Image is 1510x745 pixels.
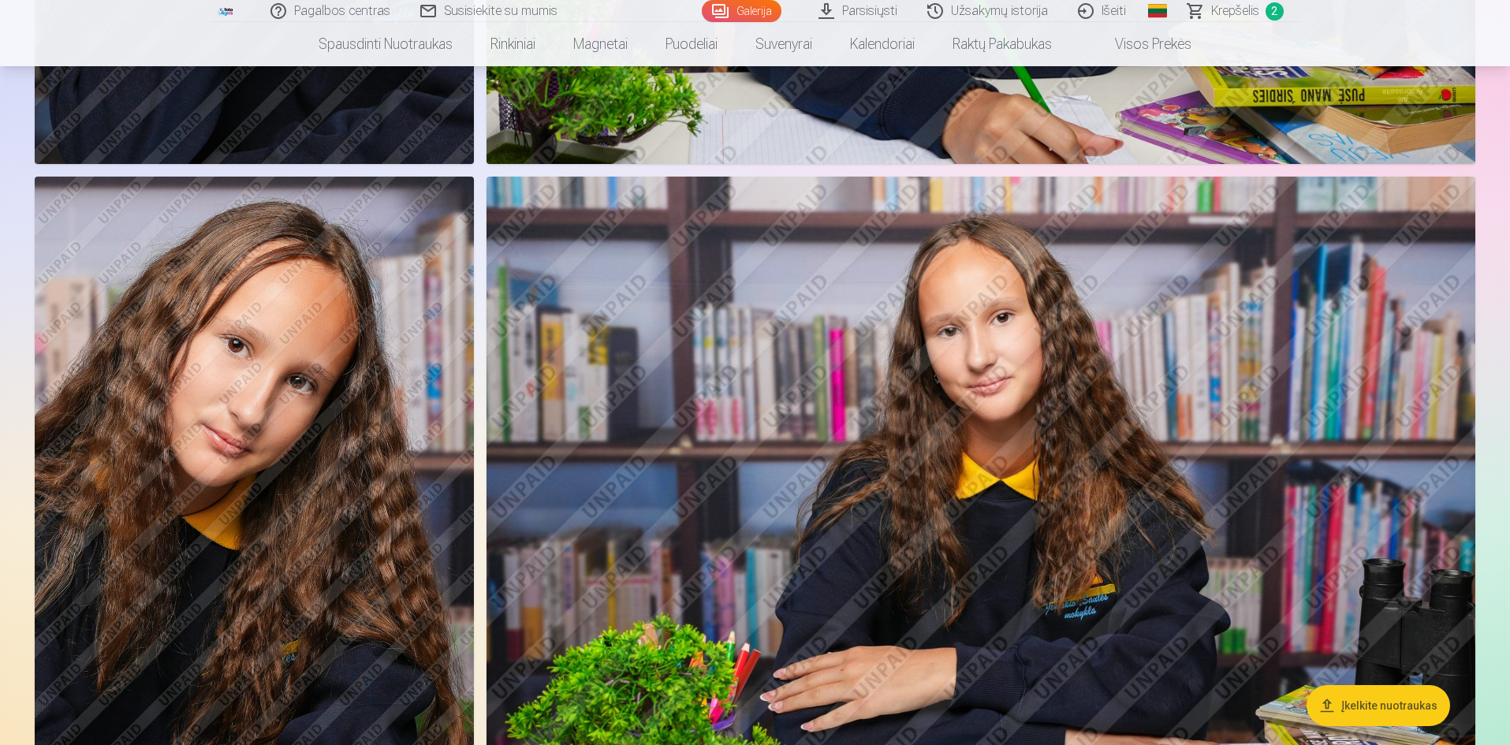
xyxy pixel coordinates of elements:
a: Rinkiniai [472,22,554,66]
a: Spausdinti nuotraukas [300,22,472,66]
a: Visos prekės [1071,22,1210,66]
button: Įkelkite nuotraukas [1307,685,1450,726]
img: /fa2 [218,6,235,16]
a: Kalendoriai [831,22,934,66]
a: Puodeliai [647,22,736,66]
span: 2 [1266,2,1284,20]
a: Magnetai [554,22,647,66]
a: Raktų pakabukas [934,22,1071,66]
a: Suvenyrai [736,22,831,66]
span: Krepšelis [1211,2,1259,20]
